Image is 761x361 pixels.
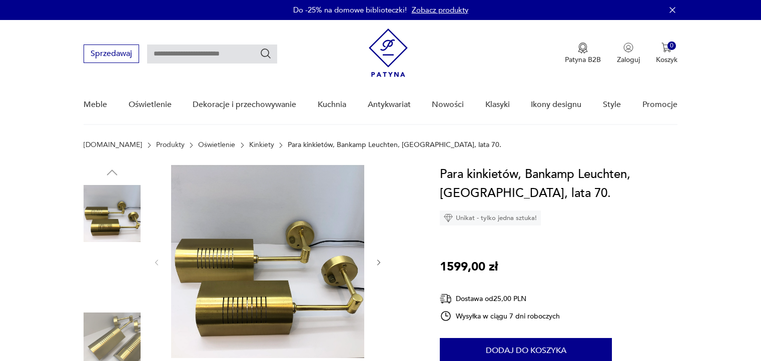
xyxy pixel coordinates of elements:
a: Ikony designu [531,85,581,124]
h1: Para kinkietów, Bankamp Leuchten, [GEOGRAPHIC_DATA], lata 70. [440,165,677,203]
button: Sprzedawaj [84,44,139,63]
a: Zobacz produkty [412,5,468,15]
div: Wysyłka w ciągu 7 dni roboczych [440,310,560,322]
p: Para kinkietów, Bankamp Leuchten, [GEOGRAPHIC_DATA], lata 70. [288,141,501,149]
p: Zaloguj [617,55,640,64]
p: Do -25% na domowe biblioteczki! [293,5,407,15]
img: Ikona medalu [578,42,588,53]
a: Ikona medaluPatyna B2B [565,42,601,64]
img: Ikona koszyka [661,42,671,52]
button: Patyna B2B [565,42,601,64]
a: Produkty [156,141,185,149]
img: Ikona diamentu [444,213,453,222]
div: 0 [667,41,676,50]
img: Zdjęcie produktu Para kinkietów, Bankamp Leuchten, Niemcy, lata 70. [84,249,141,306]
img: Zdjęcie produktu Para kinkietów, Bankamp Leuchten, Niemcy, lata 70. [84,185,141,242]
button: 0Koszyk [656,42,677,64]
div: Dostawa od 25,00 PLN [440,292,560,305]
a: Klasyki [485,85,510,124]
div: Unikat - tylko jedna sztuka! [440,210,541,225]
img: Patyna - sklep z meblami i dekoracjami vintage [369,28,408,77]
p: Koszyk [656,55,677,64]
p: 1599,00 zł [440,257,498,276]
img: Ikonka użytkownika [623,42,633,52]
a: Promocje [642,85,677,124]
a: Dekoracje i przechowywanie [193,85,296,124]
a: [DOMAIN_NAME] [84,141,142,149]
a: Style [603,85,621,124]
a: Sprzedawaj [84,51,139,58]
p: Patyna B2B [565,55,601,64]
button: Zaloguj [617,42,640,64]
a: Meble [84,85,107,124]
button: Szukaj [260,47,272,59]
a: Kuchnia [318,85,346,124]
a: Nowości [432,85,464,124]
img: Zdjęcie produktu Para kinkietów, Bankamp Leuchten, Niemcy, lata 70. [171,165,364,358]
a: Antykwariat [368,85,411,124]
a: Oświetlenie [129,85,172,124]
a: Kinkiety [249,141,274,149]
a: Oświetlenie [198,141,235,149]
img: Ikona dostawy [440,292,452,305]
